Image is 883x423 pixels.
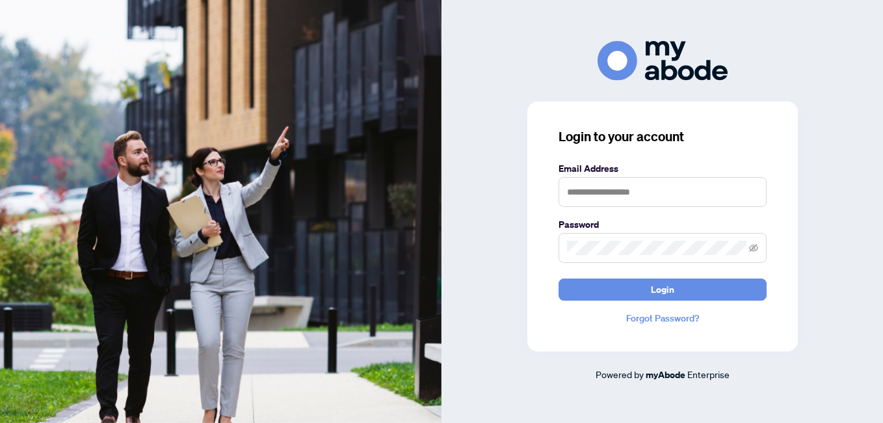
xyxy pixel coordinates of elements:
span: Enterprise [687,368,730,380]
span: Powered by [596,368,644,380]
span: Login [651,279,674,300]
h3: Login to your account [559,128,767,146]
button: Login [559,279,767,301]
label: Email Address [559,161,767,176]
a: myAbode [646,368,685,382]
span: eye-invisible [749,243,758,252]
img: ma-logo [598,41,728,81]
label: Password [559,217,767,232]
a: Forgot Password? [559,311,767,325]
